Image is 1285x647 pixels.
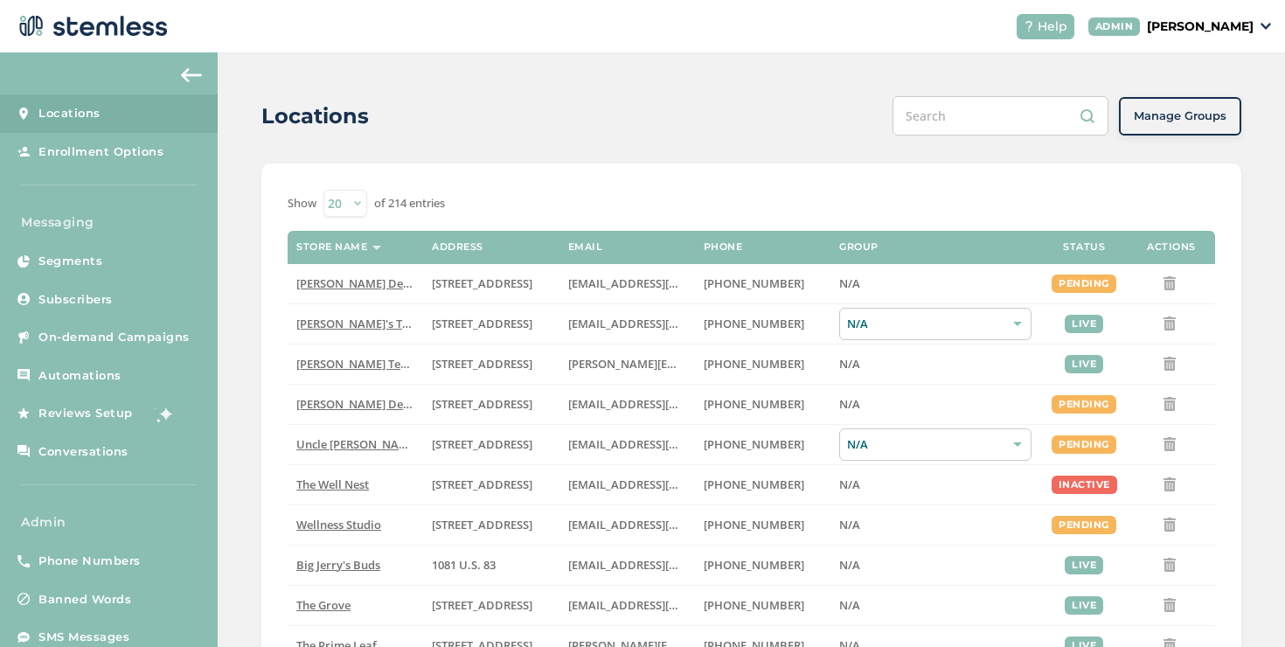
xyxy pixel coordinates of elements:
[839,308,1031,340] div: N/A
[704,241,743,253] label: Phone
[296,276,414,291] label: Hazel Delivery
[704,357,822,372] label: (503) 332-4545
[568,275,759,291] span: [EMAIL_ADDRESS][DOMAIN_NAME]
[1088,17,1141,36] div: ADMIN
[1065,596,1103,615] div: live
[1052,435,1116,454] div: pending
[568,558,686,573] label: info@bigjerrysbuds.com
[893,96,1108,136] input: Search
[432,597,532,613] span: [STREET_ADDRESS]
[568,598,686,613] label: dexter@thegroveca.com
[704,517,804,532] span: [PHONE_NUMBER]
[296,517,381,532] span: Wellness Studio
[568,357,686,372] label: swapnil@stemless.co
[839,241,879,253] label: Group
[296,357,414,372] label: Swapnil Test store
[1065,355,1103,373] div: live
[1038,17,1067,36] span: Help
[432,517,532,532] span: [STREET_ADDRESS]
[1063,241,1105,253] label: Status
[432,598,550,613] label: 8155 Center Street
[38,591,131,609] span: Banned Words
[704,397,822,412] label: (818) 561-0790
[568,518,686,532] label: vmrobins@gmail.com
[568,477,686,492] label: vmrobins@gmail.com
[568,436,759,452] span: [EMAIL_ADDRESS][DOMAIN_NAME]
[1052,516,1116,534] div: pending
[38,329,190,346] span: On-demand Campaigns
[568,356,848,372] span: [PERSON_NAME][EMAIL_ADDRESS][DOMAIN_NAME]
[704,477,822,492] label: (269) 929-8463
[38,105,101,122] span: Locations
[704,317,822,331] label: (503) 804-9208
[568,316,759,331] span: [EMAIL_ADDRESS][DOMAIN_NAME]
[38,143,163,161] span: Enrollment Options
[432,396,532,412] span: [STREET_ADDRESS]
[432,397,550,412] label: 17523 Ventura Boulevard
[38,629,129,646] span: SMS Messages
[704,275,804,291] span: [PHONE_NUMBER]
[839,428,1031,461] div: N/A
[704,598,822,613] label: (619) 600-1269
[1052,275,1116,293] div: pending
[181,68,202,82] img: icon-arrow-back-accent-c549486e.svg
[432,316,532,331] span: [STREET_ADDRESS]
[432,356,532,372] span: [STREET_ADDRESS]
[38,253,102,270] span: Segments
[1065,315,1103,333] div: live
[704,356,804,372] span: [PHONE_NUMBER]
[432,241,483,253] label: Address
[432,437,550,452] label: 209 King Circle
[296,275,434,291] span: [PERSON_NAME] Delivery
[704,597,804,613] span: [PHONE_NUMBER]
[704,436,804,452] span: [PHONE_NUMBER]
[432,477,532,492] span: [STREET_ADDRESS]
[432,357,550,372] label: 5241 Center Boulevard
[839,558,1031,573] label: N/A
[568,477,759,492] span: [EMAIL_ADDRESS][DOMAIN_NAME]
[296,436,486,452] span: Uncle [PERSON_NAME]’s King Circle
[839,598,1031,613] label: N/A
[432,436,532,452] span: [STREET_ADDRESS]
[839,477,1031,492] label: N/A
[374,195,445,212] label: of 214 entries
[432,317,550,331] label: 123 East Main Street
[568,396,759,412] span: [EMAIL_ADDRESS][DOMAIN_NAME]
[38,291,113,309] span: Subscribers
[432,557,496,573] span: 1081 U.S. 83
[704,518,822,532] label: (269) 929-8463
[568,276,686,291] label: arman91488@gmail.com
[839,357,1031,372] label: N/A
[296,396,442,412] span: [PERSON_NAME] Delivery 4
[568,317,686,331] label: brianashen@gmail.com
[1052,395,1116,414] div: pending
[839,518,1031,532] label: N/A
[1261,23,1271,30] img: icon_down-arrow-small-66adaf34.svg
[704,276,822,291] label: (818) 561-0790
[38,553,141,570] span: Phone Numbers
[432,275,532,291] span: [STREET_ADDRESS]
[704,558,822,573] label: (580) 539-1118
[1052,476,1117,494] div: inactive
[432,276,550,291] label: 17523 Ventura Boulevard
[1119,97,1241,136] button: Manage Groups
[568,397,686,412] label: arman91488@gmail.com
[38,443,128,461] span: Conversations
[296,477,369,492] span: The Well Nest
[704,316,804,331] span: [PHONE_NUMBER]
[1198,563,1285,647] iframe: Chat Widget
[261,101,369,132] h2: Locations
[296,558,414,573] label: Big Jerry's Buds
[296,598,414,613] label: The Grove
[1134,108,1226,125] span: Manage Groups
[296,437,414,452] label: Uncle Herb’s King Circle
[296,397,414,412] label: Hazel Delivery 4
[432,558,550,573] label: 1081 U.S. 83
[38,405,133,422] span: Reviews Setup
[288,195,316,212] label: Show
[296,356,441,372] span: [PERSON_NAME] Test store
[432,518,550,532] label: 123 Main Street
[296,316,449,331] span: [PERSON_NAME]'s Test Store
[14,9,168,44] img: logo-dark-0685b13c.svg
